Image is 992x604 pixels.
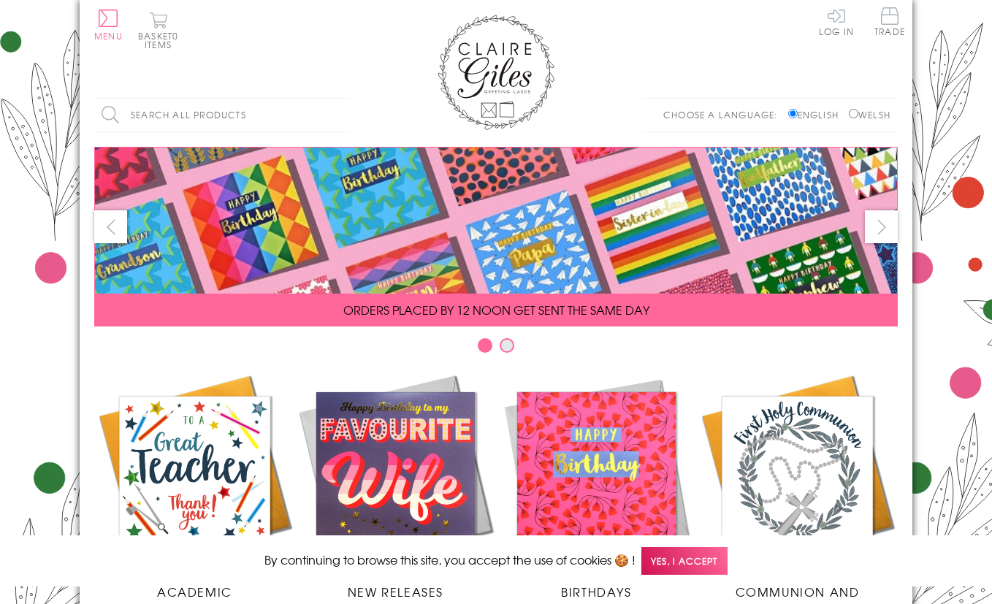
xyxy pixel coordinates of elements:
input: English [788,109,798,118]
input: Search all products [94,99,350,131]
span: 0 items [145,29,178,51]
span: ORDERS PLACED BY 12 NOON GET SENT THE SAME DAY [343,301,649,318]
div: Carousel Pagination [94,337,898,360]
span: Birthdays [561,583,631,600]
a: Trade [874,7,905,39]
a: New Releases [295,371,496,600]
span: Menu [94,29,123,42]
span: Yes, I accept [641,547,728,576]
a: Birthdays [496,371,697,600]
button: Menu [94,9,123,40]
label: English [788,108,846,121]
span: New Releases [348,583,443,600]
input: Search [335,99,350,131]
button: Carousel Page 2 [500,338,514,353]
button: Basket0 items [138,12,178,49]
a: Log In [819,7,854,36]
button: next [865,210,898,243]
img: Claire Giles Greetings Cards [438,15,554,130]
a: Academic [94,371,295,600]
label: Welsh [849,108,890,121]
button: prev [94,210,127,243]
input: Welsh [849,109,858,118]
span: Trade [874,7,905,36]
p: Choose a language: [663,108,785,121]
span: Academic [157,583,232,600]
button: Carousel Page 1 (Current Slide) [478,338,492,353]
